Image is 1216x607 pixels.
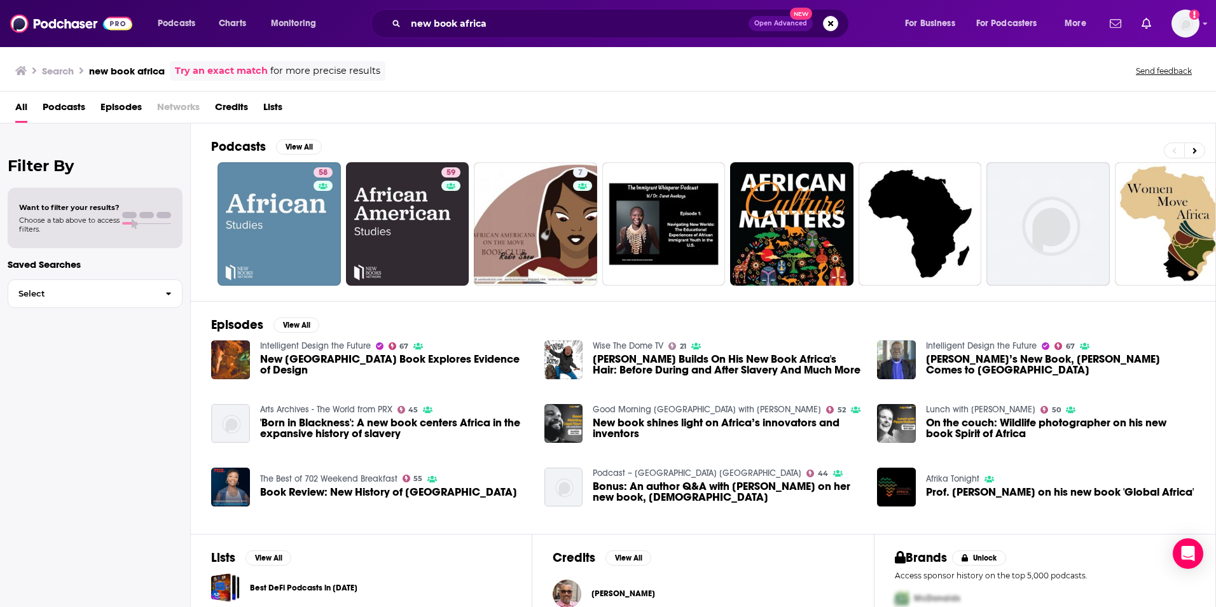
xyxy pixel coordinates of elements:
[262,13,333,34] button: open menu
[838,407,846,413] span: 52
[273,317,319,333] button: View All
[263,97,282,123] span: Lists
[544,340,583,379] img: Kofi Piesie Builds On His New Book Africa's Hair: Before During and After Slavery And Much More
[895,571,1195,580] p: Access sponsor history on the top 5,000 podcasts.
[668,342,686,350] a: 21
[553,550,595,566] h2: Credits
[826,406,846,414] a: 52
[100,97,142,123] span: Episodes
[905,15,955,32] span: For Business
[1065,15,1086,32] span: More
[43,97,85,123] a: Podcasts
[260,354,529,375] a: New South Africa Book Explores Evidence of Design
[211,468,250,506] img: Book Review: New History of South Africa
[1171,10,1199,38] button: Show profile menu
[593,468,801,478] a: Podcast – Ufahamu Africa
[1173,538,1203,569] div: Open Intercom Messenger
[553,550,651,566] a: CreditsView All
[211,139,322,155] a: PodcastsView All
[446,167,455,179] span: 59
[211,573,240,602] a: Best DeFi Podcasts in 2022
[219,15,246,32] span: Charts
[157,97,200,123] span: Networks
[952,550,1006,566] button: Unlock
[790,8,813,20] span: New
[211,550,235,566] h2: Lists
[605,550,651,566] button: View All
[211,404,250,443] img: 'Born in Blackness': A new book centers Africa in the expansive history of slavery
[42,65,74,77] h3: Search
[680,344,686,349] span: 21
[413,476,422,482] span: 55
[346,162,469,286] a: 59
[593,340,663,351] a: Wise The Dome TV
[593,417,862,439] a: New book shines light on Africa’s innovators and inventors
[260,340,371,351] a: Intelligent Design the Future
[10,11,132,36] img: Podchaser - Follow, Share and Rate Podcasts
[260,417,529,439] span: 'Born in Blackness': A new book centers Africa in the expansive history of slavery
[314,167,333,178] a: 58
[8,157,183,175] h2: Filter By
[754,20,807,27] span: Open Advanced
[8,290,155,298] span: Select
[211,139,266,155] h2: Podcasts
[215,97,248,123] a: Credits
[544,468,583,506] img: Bonus: An author Q&A with Elizabeth Foster on her new book, African Catholic
[926,487,1194,498] span: Prof. [PERSON_NAME] on his new book 'Global Africa'
[573,167,588,178] a: 7
[976,15,1037,32] span: For Podcasters
[408,407,418,413] span: 45
[895,550,948,566] h2: Brands
[403,475,423,482] a: 55
[877,340,916,379] img: Olufemi Oluniyi’s New Book, Darwin Comes to Africa
[8,279,183,308] button: Select
[926,354,1195,375] a: Olufemi Oluniyi’s New Book, Darwin Comes to Africa
[211,550,291,566] a: ListsView All
[270,64,380,78] span: for more precise results
[260,487,517,498] a: Book Review: New History of South Africa
[926,473,979,484] a: Afrika Tonight
[591,589,655,599] span: [PERSON_NAME]
[1054,342,1075,350] a: 67
[593,481,862,503] a: Bonus: An author Q&A with Elizabeth Foster on her new book, African Catholic
[211,340,250,379] img: New South Africa Book Explores Evidence of Design
[175,64,268,78] a: Try an exact match
[926,354,1195,375] span: [PERSON_NAME]’s New Book, [PERSON_NAME] Comes to [GEOGRAPHIC_DATA]
[593,481,862,503] span: Bonus: An author Q&A with [PERSON_NAME] on her new book, [DEMOGRAPHIC_DATA]
[19,216,120,234] span: Choose a tab above to access filters.
[1066,344,1075,349] span: 67
[406,13,749,34] input: Search podcasts, credits, & more...
[1171,10,1199,38] span: Logged in as SusanHershberg
[441,167,460,178] a: 59
[593,404,821,415] a: Good Morning Cape Town with Lester Kiewit
[260,354,529,375] span: New [GEOGRAPHIC_DATA] Book Explores Evidence of Design
[1132,66,1196,76] button: Send feedback
[8,258,183,270] p: Saved Searches
[89,65,165,77] h3: new book africa
[806,470,828,477] a: 44
[260,473,397,484] a: The Best of 702 Weekend Breakfast
[158,15,195,32] span: Podcasts
[877,404,916,443] img: On the couch: Wildlife photographer on his new book Spirit of Africa
[1137,13,1156,34] a: Show notifications dropdown
[397,406,418,414] a: 45
[968,13,1056,34] button: open menu
[218,162,341,286] a: 58
[544,404,583,443] img: New book shines light on Africa’s innovators and inventors
[818,471,828,477] span: 44
[591,589,655,599] a: Sean Jacobs
[271,15,316,32] span: Monitoring
[914,593,960,604] span: McDonalds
